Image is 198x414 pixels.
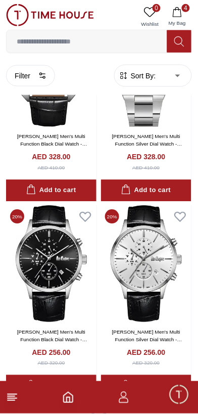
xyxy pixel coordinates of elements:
[165,19,190,27] span: My Bag
[129,71,156,81] span: Sort By:
[6,4,94,26] img: ...
[124,401,171,409] span: Conversation
[62,392,74,404] a: Home
[6,206,96,322] img: Lee Cooper Men's Multi Function Black Dial Watch - LC08154.351
[121,381,171,392] div: Add to cart
[119,71,156,81] button: Sort By:
[163,4,192,30] button: 4My Bag
[137,4,163,30] a: 0Wishlist
[112,330,182,350] a: [PERSON_NAME] Men's Multi Function Silver Dial Watch - LC08154.331
[168,10,188,30] em: Minimize
[182,4,190,12] span: 4
[153,4,161,12] span: 0
[32,152,70,162] h4: AED 328.00
[10,210,24,224] span: 20 %
[121,185,171,197] div: Add to cart
[26,185,76,197] div: Add to cart
[6,65,55,86] button: Filter
[101,180,191,202] button: Add to cart
[98,379,197,412] div: Conversation
[133,360,160,367] div: AED 320.00
[38,360,65,367] div: AED 320.00
[10,308,188,348] div: Chat with us now
[26,381,76,392] div: Add to cart
[137,20,163,28] span: Wishlist
[6,180,96,202] button: Add to cart
[101,206,191,322] img: Lee Cooper Men's Multi Function Silver Dial Watch - LC08154.331
[101,376,191,397] button: Add to cart
[127,152,165,162] h4: AED 328.00
[44,321,170,335] span: Chat with us now
[6,376,96,397] button: Add to cart
[127,348,165,358] h4: AED 256.00
[38,401,59,409] span: Home
[32,348,70,358] h4: AED 256.00
[10,274,188,295] div: Find your dream watch—experts ready to assist!
[112,134,182,155] a: [PERSON_NAME] Men's Multi Function Silver Dial Watch - LC08169.330
[105,210,119,224] span: 20 %
[38,164,65,172] div: AED 410.00
[133,164,160,172] div: AED 410.00
[11,11,31,31] img: Company logo
[17,134,87,155] a: [PERSON_NAME] Men's Multi Function Black Dial Watch - LC08180.351
[1,379,96,412] div: Home
[17,330,87,350] a: [PERSON_NAME] Men's Multi Function Black Dial Watch - LC08154.351
[168,384,190,406] div: Chat Widget
[10,231,188,269] div: Timehousecompany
